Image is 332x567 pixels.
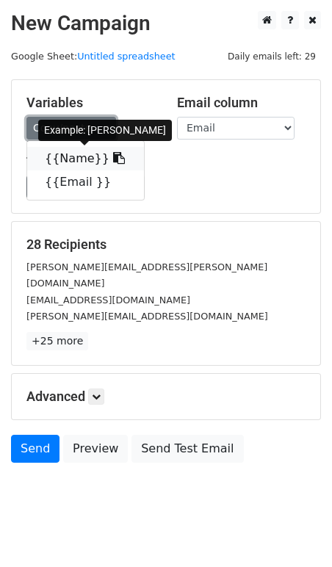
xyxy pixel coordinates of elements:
[26,332,88,350] a: +25 more
[26,95,155,111] h5: Variables
[26,311,268,322] small: [PERSON_NAME][EMAIL_ADDRESS][DOMAIN_NAME]
[223,48,321,65] span: Daily emails left: 29
[26,236,306,253] h5: 28 Recipients
[26,261,267,289] small: [PERSON_NAME][EMAIL_ADDRESS][PERSON_NAME][DOMAIN_NAME]
[38,120,172,141] div: Example: [PERSON_NAME]
[63,435,128,463] a: Preview
[26,117,116,140] a: Copy/paste...
[11,51,176,62] small: Google Sheet:
[26,295,190,306] small: [EMAIL_ADDRESS][DOMAIN_NAME]
[27,147,144,170] a: {{Name}}
[26,389,306,405] h5: Advanced
[259,496,332,567] iframe: Chat Widget
[11,435,59,463] a: Send
[27,170,144,194] a: {{Email }}
[11,11,321,36] h2: New Campaign
[177,95,306,111] h5: Email column
[223,51,321,62] a: Daily emails left: 29
[131,435,243,463] a: Send Test Email
[77,51,175,62] a: Untitled spreadsheet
